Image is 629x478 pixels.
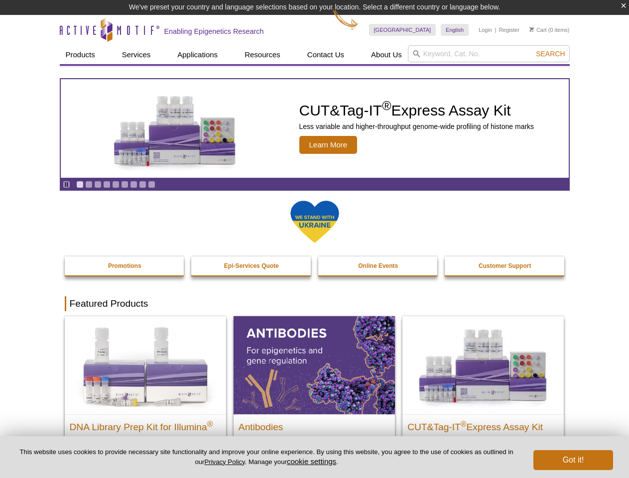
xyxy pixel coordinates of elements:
[365,45,408,64] a: About Us
[224,262,279,269] strong: Epi-Services Quote
[445,256,565,275] a: Customer Support
[85,181,93,188] a: Go to slide 2
[536,50,565,58] span: Search
[234,316,395,414] img: All Antibodies
[139,181,146,188] a: Go to slide 8
[16,448,517,467] p: This website uses cookies to provide necessary site functionality and improve your online experie...
[116,45,157,64] a: Services
[207,419,213,428] sup: ®
[461,419,467,428] sup: ®
[239,417,390,432] h2: Antibodies
[148,181,155,188] a: Go to slide 9
[290,200,340,244] img: We Stand With Ukraine
[234,316,395,467] a: All Antibodies Antibodies Application-tested antibodies for ChIP, CUT&Tag, and CUT&RUN.
[112,181,120,188] a: Go to slide 5
[495,24,497,36] li: |
[65,316,226,414] img: DNA Library Prep Kit for Illumina
[204,458,245,466] a: Privacy Policy
[332,7,359,31] img: Change Here
[402,316,564,414] img: CUT&Tag-IT® Express Assay Kit
[94,181,102,188] a: Go to slide 3
[65,296,565,311] h2: Featured Products
[533,450,613,470] button: Got it!
[65,316,226,477] a: DNA Library Prep Kit for Illumina DNA Library Prep Kit for Illumina® Dual Index NGS Kit for ChIP-...
[402,316,564,467] a: CUT&Tag-IT® Express Assay Kit CUT&Tag-IT®Express Assay Kit Less variable and higher-throughput ge...
[369,24,436,36] a: [GEOGRAPHIC_DATA]
[529,26,547,33] a: Cart
[441,24,469,36] a: English
[529,27,534,32] img: Your Cart
[121,181,128,188] a: Go to slide 6
[299,122,534,131] p: Less variable and higher-throughput genome-wide profiling of histone marks
[60,45,101,64] a: Products
[408,45,570,62] input: Keyword, Cat. No.
[93,74,257,183] img: CUT&Tag-IT Express Assay Kit
[287,457,336,466] button: cookie settings
[382,99,391,113] sup: ®
[63,181,70,188] a: Toggle autoplay
[239,45,286,64] a: Resources
[103,181,111,188] a: Go to slide 4
[164,27,264,36] h2: Enabling Epigenetics Research
[70,417,221,432] h2: DNA Library Prep Kit for Illumina
[191,256,312,275] a: Epi-Services Quote
[479,26,492,33] a: Login
[61,79,569,178] article: CUT&Tag-IT Express Assay Kit
[407,417,559,432] h2: CUT&Tag-IT Express Assay Kit
[499,26,519,33] a: Register
[299,136,358,154] span: Learn More
[130,181,137,188] a: Go to slide 7
[358,262,398,269] strong: Online Events
[65,256,185,275] a: Promotions
[529,24,570,36] li: (0 items)
[171,45,224,64] a: Applications
[108,262,141,269] strong: Promotions
[479,262,531,269] strong: Customer Support
[301,45,350,64] a: Contact Us
[533,49,568,58] button: Search
[318,256,439,275] a: Online Events
[76,181,84,188] a: Go to slide 1
[299,103,534,118] h2: CUT&Tag-IT Express Assay Kit
[61,79,569,178] a: CUT&Tag-IT Express Assay Kit CUT&Tag-IT®Express Assay Kit Less variable and higher-throughput gen...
